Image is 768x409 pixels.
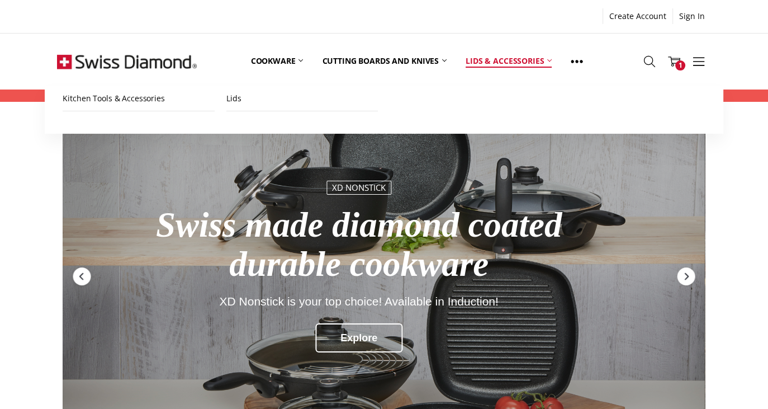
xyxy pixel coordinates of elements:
a: Lids [226,86,378,111]
img: Free Shipping On Every Order [57,34,197,90]
div: Explore [316,323,403,352]
a: Sign In [673,8,711,24]
span: 1 [675,60,685,70]
a: Create Account [603,8,672,24]
a: 1 [662,48,686,76]
a: Cutting boards and knives [312,36,456,86]
div: XD Nonstick is your top choice! Available in Induction! [122,295,596,308]
a: Lids & Accessories [456,36,561,86]
a: Cookware [241,36,313,86]
div: XD nonstick [326,181,391,195]
div: Previous [72,266,92,286]
div: Next [676,266,696,286]
div: Swiss made diamond coated durable cookware [122,206,596,284]
a: Show All [561,36,592,87]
